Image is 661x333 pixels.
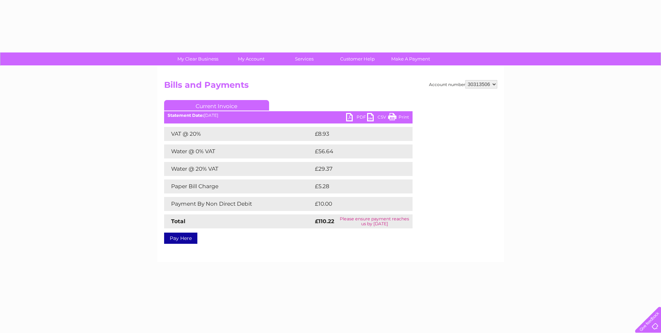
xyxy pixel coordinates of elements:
td: £56.64 [313,144,399,158]
strong: £110.22 [315,218,334,225]
td: Water @ 20% VAT [164,162,313,176]
a: CSV [367,113,388,123]
td: VAT @ 20% [164,127,313,141]
h2: Bills and Payments [164,80,497,93]
div: Account number [429,80,497,88]
a: My Clear Business [169,52,227,65]
td: Payment By Non Direct Debit [164,197,313,211]
a: Customer Help [329,52,386,65]
a: Services [275,52,333,65]
a: PDF [346,113,367,123]
div: [DATE] [164,113,413,118]
td: £8.93 [313,127,396,141]
a: Pay Here [164,233,197,244]
td: Please ensure payment reaches us by [DATE] [337,214,412,228]
strong: Total [171,218,185,225]
a: Print [388,113,409,123]
td: Paper Bill Charge [164,179,313,193]
td: £29.37 [313,162,398,176]
td: £10.00 [313,197,398,211]
a: My Account [222,52,280,65]
td: Water @ 0% VAT [164,144,313,158]
a: Make A Payment [382,52,440,65]
b: Statement Date: [168,113,204,118]
td: £5.28 [313,179,396,193]
a: Current Invoice [164,100,269,111]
